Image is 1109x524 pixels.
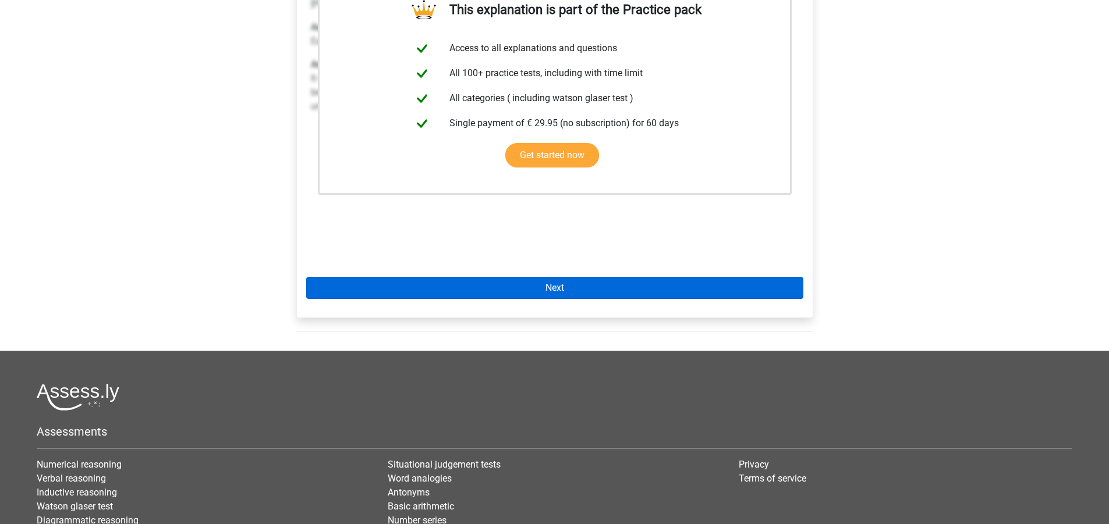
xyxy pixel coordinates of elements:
[311,22,360,33] b: Assumption
[739,473,806,484] a: Terms of service
[388,459,501,470] a: Situational judgement tests
[739,459,769,470] a: Privacy
[306,277,803,299] a: Next
[388,487,430,498] a: Antonyms
[311,20,799,48] p: Eating chips is the main reason [PERSON_NAME] isn't losing weight right now.
[388,473,452,484] a: Word analogies
[37,425,1072,439] h5: Assessments
[311,59,341,70] b: Answer
[388,501,454,512] a: Basic arithmetic
[37,459,122,470] a: Numerical reasoning
[37,383,119,411] img: Assessly logo
[37,473,106,484] a: Verbal reasoning
[37,487,117,498] a: Inductive reasoning
[505,143,599,167] a: Get started now
[37,501,113,512] a: Watson glaser test
[311,58,799,113] p: It doesn't need to be assumed that eating chips are the main reason [PERSON_NAME] doesn't lose we...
